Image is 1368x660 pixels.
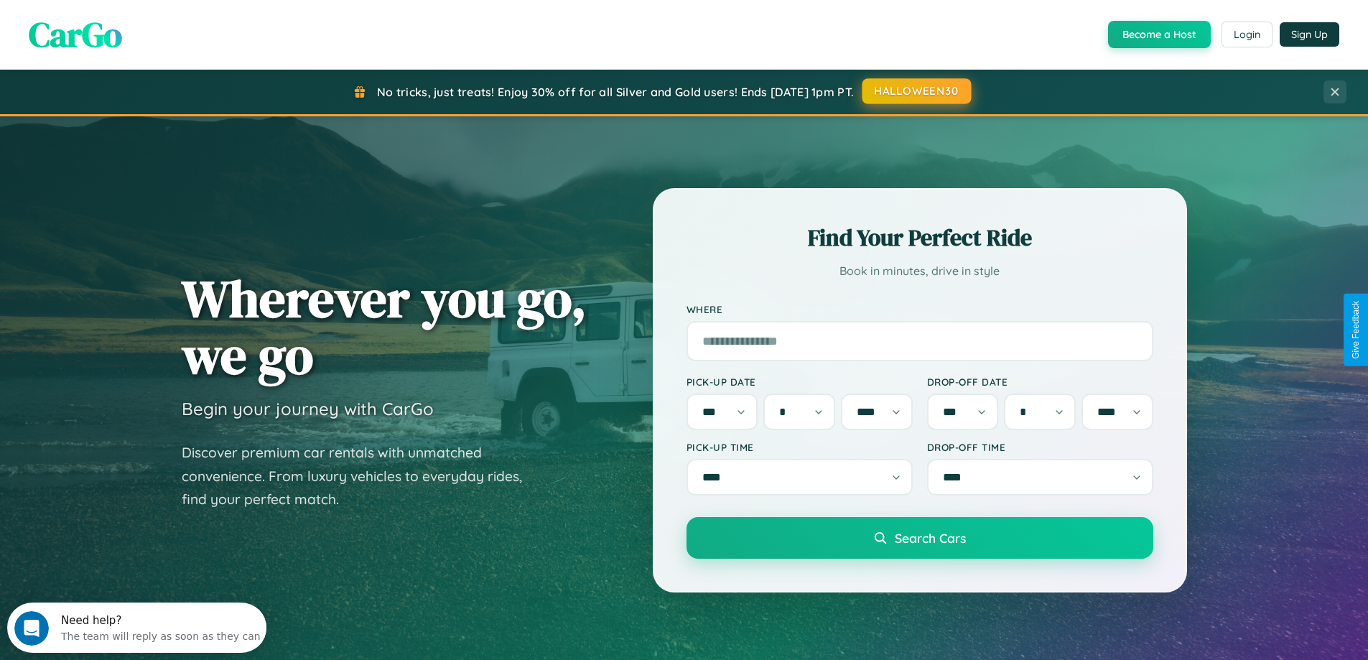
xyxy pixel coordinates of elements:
[687,517,1153,559] button: Search Cars
[54,24,253,39] div: The team will reply as soon as they can
[29,11,122,58] span: CarGo
[687,441,913,453] label: Pick-up Time
[687,261,1153,282] p: Book in minutes, drive in style
[182,270,587,384] h1: Wherever you go, we go
[1108,21,1211,48] button: Become a Host
[1222,22,1272,47] button: Login
[54,12,253,24] div: Need help?
[14,611,49,646] iframe: Intercom live chat
[927,376,1153,388] label: Drop-off Date
[862,78,972,104] button: HALLOWEEN30
[6,6,267,45] div: Open Intercom Messenger
[895,530,966,546] span: Search Cars
[1280,22,1339,47] button: Sign Up
[377,85,854,99] span: No tricks, just treats! Enjoy 30% off for all Silver and Gold users! Ends [DATE] 1pm PT.
[687,376,913,388] label: Pick-up Date
[687,222,1153,254] h2: Find Your Perfect Ride
[7,603,266,653] iframe: Intercom live chat discovery launcher
[927,441,1153,453] label: Drop-off Time
[1351,301,1361,359] div: Give Feedback
[687,303,1153,315] label: Where
[182,441,541,511] p: Discover premium car rentals with unmatched convenience. From luxury vehicles to everyday rides, ...
[182,398,434,419] h3: Begin your journey with CarGo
